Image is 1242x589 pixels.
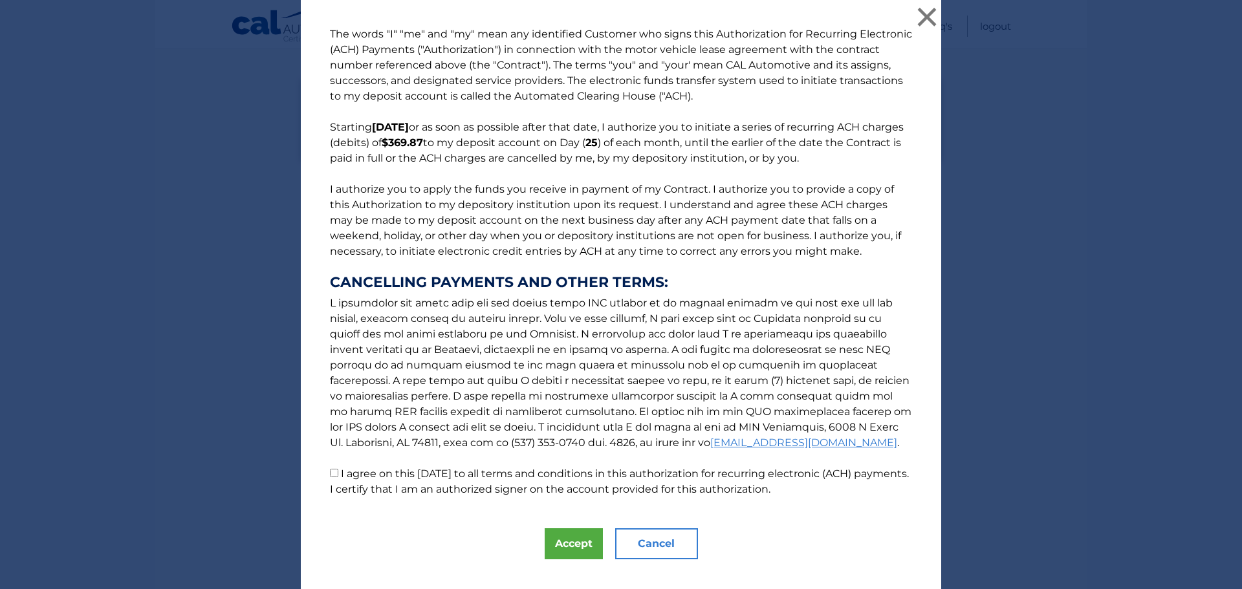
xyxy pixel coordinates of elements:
button: Accept [545,528,603,559]
p: The words "I" "me" and "my" mean any identified Customer who signs this Authorization for Recurri... [317,27,925,497]
strong: CANCELLING PAYMENTS AND OTHER TERMS: [330,275,912,290]
button: × [914,4,940,30]
b: 25 [585,136,598,149]
b: [DATE] [372,121,409,133]
b: $369.87 [382,136,423,149]
label: I agree on this [DATE] to all terms and conditions in this authorization for recurring electronic... [330,467,909,495]
a: [EMAIL_ADDRESS][DOMAIN_NAME] [710,436,897,449]
button: Cancel [615,528,698,559]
